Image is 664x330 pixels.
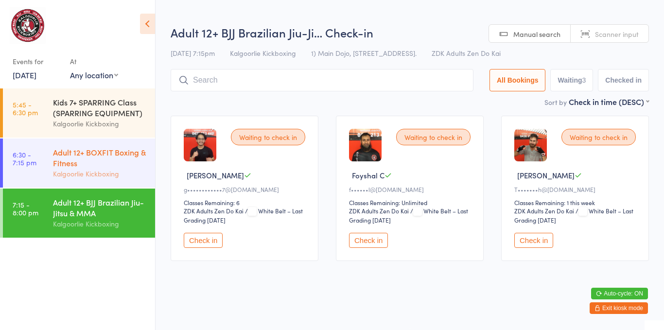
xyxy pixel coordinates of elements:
[561,129,636,145] div: Waiting to check in
[13,101,38,116] time: 5:45 - 6:30 pm
[3,88,155,138] a: 5:45 -6:30 pmKids 7+ SPARRING Class (SPARRING EQUIPMENT)Kalgoorlie Kickboxing
[53,168,147,179] div: Kalgoorlie Kickboxing
[184,233,223,248] button: Check in
[53,118,147,129] div: Kalgoorlie Kickboxing
[590,302,648,314] button: Exit kiosk mode
[13,69,36,80] a: [DATE]
[396,129,471,145] div: Waiting to check in
[349,198,473,207] div: Classes Remaining: Unlimited
[349,207,409,215] div: ZDK Adults Zen Do Kai
[13,201,38,216] time: 7:15 - 8:00 pm
[569,96,649,107] div: Check in time (DESC)
[514,198,639,207] div: Classes Remaining: 1 this week
[3,189,155,238] a: 7:15 -8:00 pmAdult 12+ BJJ Brazilian Jiu-Jitsu & MMAKalgoorlie Kickboxing
[514,185,639,193] div: T•••••••h@[DOMAIN_NAME]
[550,69,593,91] button: Waiting3
[171,48,215,58] span: [DATE] 7:15pm
[489,69,546,91] button: All Bookings
[53,97,147,118] div: Kids 7+ SPARRING Class (SPARRING EQUIPMENT)
[171,69,473,91] input: Search
[513,29,560,39] span: Manual search
[432,48,501,58] span: ZDK Adults Zen Do Kai
[591,288,648,299] button: Auto-cycle: ON
[3,139,155,188] a: 6:30 -7:15 pmAdult 12+ BOXFIT Boxing & FitnessKalgoorlie Kickboxing
[349,185,473,193] div: f••••••l@[DOMAIN_NAME]
[311,48,417,58] span: 1) Main Dojo, [STREET_ADDRESS].
[514,233,553,248] button: Check in
[53,197,147,218] div: Adult 12+ BJJ Brazilian Jiu-Jitsu & MMA
[70,69,118,80] div: Any location
[544,97,567,107] label: Sort by
[53,218,147,229] div: Kalgoorlie Kickboxing
[184,129,216,161] img: image1741087307.png
[230,48,296,58] span: Kalgoorlie Kickboxing
[352,170,384,180] span: Foyshal C
[595,29,639,39] span: Scanner input
[598,69,649,91] button: Checked in
[517,170,575,180] span: [PERSON_NAME]
[171,24,649,40] h2: Adult 12+ BJJ Brazilian Jiu-Ji… Check-in
[187,170,244,180] span: [PERSON_NAME]
[184,207,244,215] div: ZDK Adults Zen Do Kai
[582,76,586,84] div: 3
[10,7,46,44] img: Kalgoorlie Kickboxing
[231,129,305,145] div: Waiting to check in
[349,233,388,248] button: Check in
[13,53,60,69] div: Events for
[349,129,382,161] img: image1756205489.png
[184,198,308,207] div: Classes Remaining: 6
[13,151,36,166] time: 6:30 - 7:15 pm
[514,129,547,161] img: image1754481135.png
[53,147,147,168] div: Adult 12+ BOXFIT Boxing & Fitness
[514,207,574,215] div: ZDK Adults Zen Do Kai
[70,53,118,69] div: At
[184,185,308,193] div: g••••••••••••7@[DOMAIN_NAME]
